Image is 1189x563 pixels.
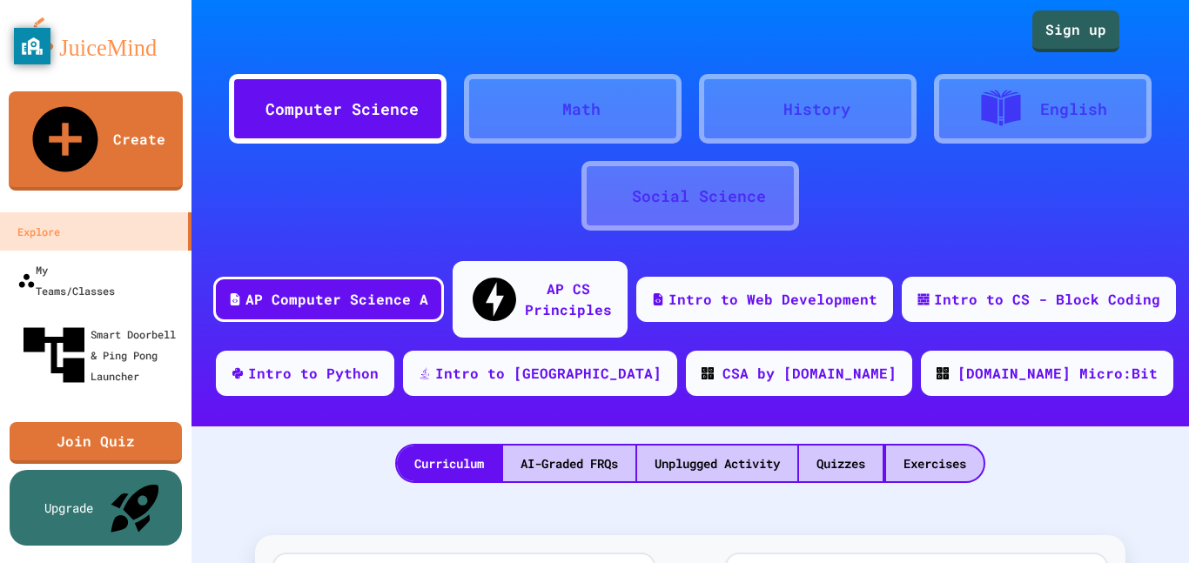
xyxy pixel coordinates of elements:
div: AI-Graded FRQs [503,446,635,481]
div: CSA by [DOMAIN_NAME] [722,363,897,384]
div: [DOMAIN_NAME] Micro:Bit [957,363,1158,384]
div: English [1040,97,1107,121]
div: Intro to CS - Block Coding [934,289,1160,310]
a: Sign up [1032,10,1119,52]
div: Math [562,97,601,121]
div: Intro to [GEOGRAPHIC_DATA] [435,363,662,384]
div: Intro to Python [248,363,379,384]
img: logo-orange.svg [17,17,174,63]
a: Create [9,91,183,191]
div: Social Science [632,184,766,208]
a: Join Quiz [10,422,182,464]
div: AP CS Principles [525,278,612,320]
img: CODE_logo_RGB.png [937,367,949,379]
button: privacy banner [14,28,50,64]
div: AP Computer Science A [245,289,428,310]
div: Intro to Web Development [668,289,877,310]
img: CODE_logo_RGB.png [702,367,714,379]
div: Computer Science [265,97,419,121]
div: History [783,97,850,121]
div: Exercises [886,446,984,481]
div: My Teams/Classes [17,259,115,301]
div: Upgrade [44,499,93,517]
div: Curriculum [397,446,501,481]
div: Smart Doorbell & Ping Pong Launcher [17,318,185,392]
div: Unplugged Activity [637,446,797,481]
div: Explore [17,221,60,242]
div: Quizzes [799,446,883,481]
